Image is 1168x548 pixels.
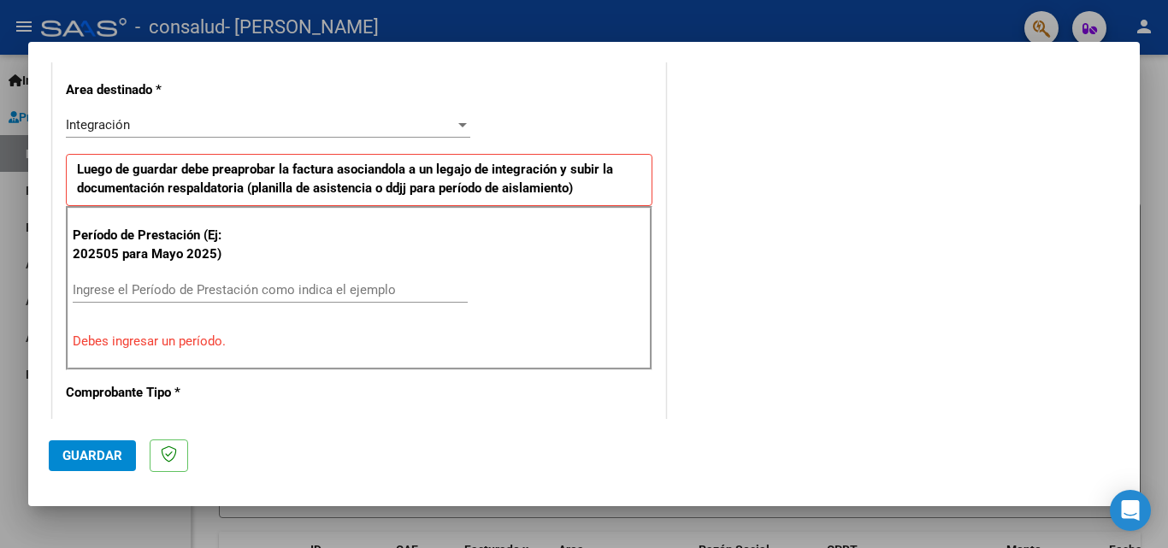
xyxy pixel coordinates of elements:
strong: Luego de guardar debe preaprobar la factura asociandola a un legajo de integración y subir la doc... [77,162,613,197]
span: Guardar [62,448,122,463]
p: Período de Prestación (Ej: 202505 para Mayo 2025) [73,226,245,264]
p: Debes ingresar un período. [73,332,646,351]
p: Area destinado * [66,80,242,100]
div: Open Intercom Messenger [1110,490,1151,531]
button: Guardar [49,440,136,471]
p: Comprobante Tipo * [66,383,242,403]
span: Integración [66,117,130,133]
